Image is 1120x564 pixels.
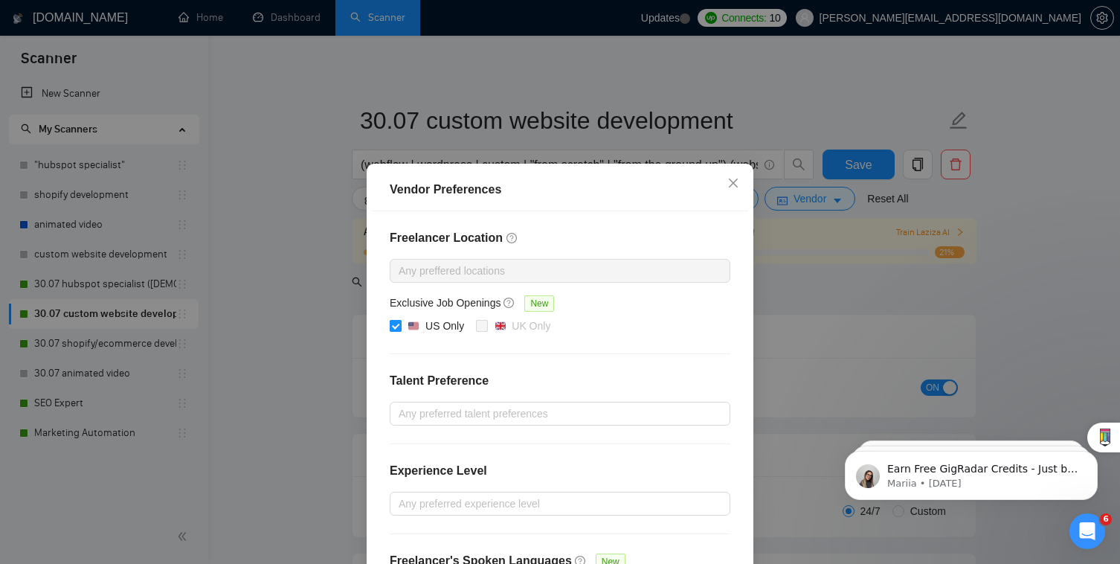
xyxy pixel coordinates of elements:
[1069,513,1105,549] iframe: Intercom live chat
[512,318,550,334] div: UK Only
[390,462,487,480] h4: Experience Level
[713,164,753,204] button: Close
[390,181,730,199] div: Vendor Preferences
[823,420,1120,524] iframe: Intercom notifications message
[503,297,515,309] span: question-circle
[524,295,554,312] span: New
[390,229,730,247] h4: Freelancer Location
[408,321,419,331] img: 🇺🇸
[390,372,730,390] h4: Talent Preference
[495,321,506,331] img: 🇬🇧
[390,295,501,311] h5: Exclusive Job Openings
[506,232,518,244] span: question-circle
[1100,513,1112,525] span: 6
[425,318,464,334] div: US Only
[727,177,739,189] span: close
